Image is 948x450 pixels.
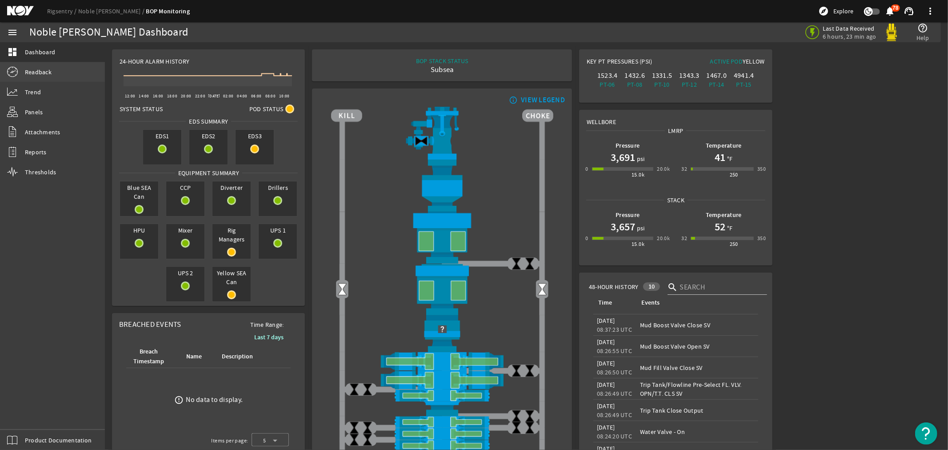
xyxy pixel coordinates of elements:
[597,298,629,308] div: Time
[331,371,553,390] img: ShearRamOpen.png
[597,325,632,333] legacy-datetime-component: 08:37:23 UTC
[265,93,276,99] text: 08:00
[331,402,553,416] img: BopBodyShearBottom.png
[665,126,686,135] span: LMRP
[815,4,857,18] button: Explore
[361,383,374,396] img: ValveClose.png
[597,338,615,346] legacy-datetime-component: [DATE]
[212,267,251,288] span: Yellow SEA Can
[167,93,177,99] text: 18:00
[220,352,261,362] div: Description
[640,363,754,372] div: Mud Fill Valve Close SV
[640,342,754,351] div: Mud Boost Valve Open SV
[732,80,756,89] div: PT-15
[249,104,284,113] span: Pod Status
[915,422,937,445] button: Open Resource Center
[130,347,174,366] div: Breach Timestamp
[331,107,553,160] img: RiserAdapter.png
[640,298,751,308] div: Events
[597,381,615,389] legacy-datetime-component: [DATE]
[641,298,660,308] div: Events
[664,196,688,205] span: Stack
[715,150,725,165] h1: 41
[510,421,523,434] img: ValveClose.png
[657,165,670,173] div: 20.0k
[904,6,914,16] mat-icon: support_agent
[415,134,428,148] img: Valve2Close.png
[510,257,523,270] img: ValveClose.png
[416,56,468,65] div: BOP STACK STATUS
[348,433,361,446] img: ValveClose.png
[635,224,645,233] span: psi
[29,28,188,37] div: Noble [PERSON_NAME] Dashboard
[25,128,60,137] span: Attachments
[361,421,374,434] img: ValveClose.png
[730,170,738,179] div: 250
[510,364,523,378] img: ValveClose.png
[331,352,553,371] img: ShearRamOpen.png
[616,211,640,219] b: Pressure
[536,282,549,296] img: Valve2Open.png
[336,282,349,296] img: Valve2Open.png
[186,352,202,362] div: Name
[732,71,756,80] div: 4941.4
[597,390,632,398] legacy-datetime-component: 08:26:49 UTC
[585,165,588,173] div: 0
[680,282,760,293] input: Search
[587,57,676,69] div: Key PT Pressures (PSI)
[640,380,754,398] div: Trip Tank/Flowline Pre-Select FL. VLV. OPN/T.T. CLS SV
[222,352,253,362] div: Description
[510,410,523,423] img: ValveClose.png
[623,71,647,80] div: 1432.6
[743,57,765,65] span: Yellow
[597,368,632,376] legacy-datetime-component: 08:26:50 UTC
[139,93,149,99] text: 14:00
[146,7,190,16] a: BOP Monitoring
[416,65,468,74] div: Subsea
[507,96,518,104] mat-icon: info_outline
[348,383,361,396] img: ValveClose.png
[331,160,553,211] img: FlexJoint.png
[331,390,553,402] img: PipeRamOpen.png
[195,93,205,99] text: 22:00
[725,154,733,163] span: °F
[25,168,56,177] span: Thresholds
[166,267,204,279] span: UPS 2
[331,416,553,428] img: PipeRamOpen.png
[120,224,158,237] span: HPU
[650,80,674,89] div: PT-10
[611,220,635,234] h1: 3,657
[597,432,632,440] legacy-datetime-component: 08:24:20 UTC
[143,130,181,142] span: EDS1
[120,57,189,66] span: 24-Hour Alarm History
[623,80,647,89] div: PT-08
[361,433,374,446] img: ValveClose.png
[211,436,248,445] div: Items per page:
[348,421,361,434] img: ValveClose.png
[331,428,553,440] img: PipeRamOpen.png
[331,315,553,352] img: RiserConnectorUnknownBlock.png
[523,364,536,378] img: ValveClose.png
[920,0,941,22] button: more_vert
[710,57,743,65] span: Active Pod
[650,71,674,80] div: 1331.5
[243,320,291,329] span: Time Range:
[715,220,725,234] h1: 52
[677,71,701,80] div: 1343.3
[640,406,754,415] div: Trip Tank Close Output
[705,80,728,89] div: PT-14
[640,321,754,329] div: Mud Boost Valve Close SV
[119,320,181,329] span: Breached Events
[237,93,248,99] text: 04:00
[706,211,742,219] b: Temperature
[186,395,243,404] div: No data to display.
[640,427,754,436] div: Water Valve - On
[153,93,163,99] text: 16:00
[677,80,701,89] div: PT-12
[181,93,191,99] text: 20:00
[185,352,210,362] div: Name
[78,7,146,15] a: Noble [PERSON_NAME]
[25,436,92,445] span: Product Documentation
[247,329,291,345] button: Last 7 days
[131,347,166,366] div: Breach Timestamp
